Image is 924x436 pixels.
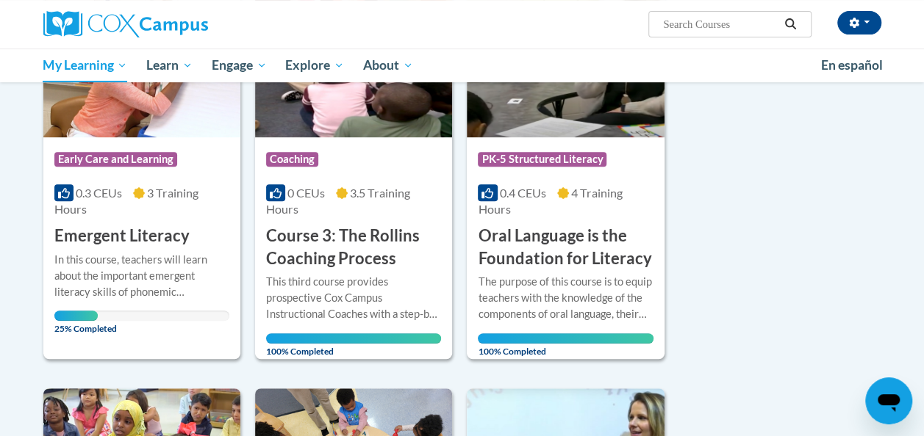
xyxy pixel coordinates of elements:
span: PK-5 Structured Literacy [478,152,606,167]
img: Cox Campus [43,11,208,37]
div: Main menu [32,48,892,82]
a: En español [812,50,892,81]
span: Learn [146,57,193,74]
input: Search Courses [662,15,779,33]
a: My Learning [34,48,137,82]
h3: Emergent Literacy [54,225,190,247]
span: En español [821,57,883,73]
a: Engage [202,48,276,82]
span: 4 Training Hours [478,186,622,216]
span: Coaching [266,152,318,167]
span: 100% Completed [478,333,653,357]
h3: Course 3: The Rollins Coaching Process [266,225,441,270]
span: About [363,57,413,74]
span: 25% Completed [54,310,99,334]
span: 100% Completed [266,333,441,357]
span: 0 CEUs [287,186,325,200]
span: My Learning [43,57,127,74]
button: Search [779,15,801,33]
a: Learn [137,48,202,82]
div: Your progress [478,333,653,344]
h3: Oral Language is the Foundation for Literacy [478,225,653,270]
div: The purpose of this course is to equip teachers with the knowledge of the components of oral lang... [478,274,653,322]
div: In this course, teachers will learn about the important emergent literacy skills of phonemic awar... [54,252,229,300]
button: Account Settings [837,11,881,34]
div: Your progress [266,333,441,344]
span: 3 Training Hours [54,186,198,216]
div: This third course provides prospective Cox Campus Instructional Coaches with a step-by-step guide... [266,274,441,322]
span: Engage [212,57,267,74]
a: About [354,48,423,82]
span: 3.5 Training Hours [266,186,410,216]
div: Your progress [54,310,99,321]
a: Explore [276,48,354,82]
span: Early Care and Learning [54,152,177,167]
span: 0.4 CEUs [500,186,546,200]
iframe: Button to launch messaging window [865,377,912,424]
span: 0.3 CEUs [76,186,122,200]
span: Explore [285,57,344,74]
a: Cox Campus [43,11,308,37]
